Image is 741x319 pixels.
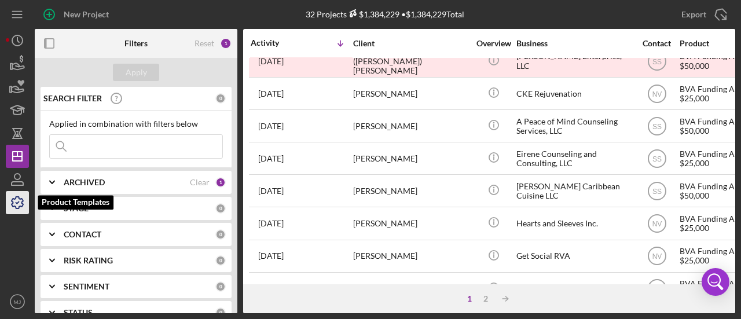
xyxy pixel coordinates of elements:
div: CKE Rejuvenation [516,78,632,109]
div: Apply [126,64,147,81]
text: SS [652,122,661,130]
div: [PERSON_NAME] ([PERSON_NAME]) [PERSON_NAME] [353,46,469,76]
time: 2025-08-12 17:38 [258,154,284,163]
text: MJ [14,299,21,305]
text: NV [652,90,662,98]
b: CONTACT [64,230,101,239]
div: 1 [220,38,232,49]
div: Hearts and Sleeves Inc. [516,208,632,239]
div: Eirene Counseling and Consulting, LLC [516,143,632,174]
div: [PERSON_NAME] [353,175,469,206]
b: RISK RATING [64,256,113,265]
div: 0 [215,203,226,214]
button: Export [670,3,735,26]
div: 0 [215,93,226,104]
div: 1 [461,294,478,303]
div: Client [353,39,469,48]
time: 2025-08-08 22:53 [258,219,284,228]
time: 2025-08-04 19:12 [258,284,284,293]
time: 2025-08-04 20:20 [258,251,284,261]
button: Apply [113,64,159,81]
div: [PERSON_NAME] Caribbean Cuisine LLC [516,175,632,206]
div: 0 [215,281,226,292]
time: 2025-08-14 17:50 [258,122,284,131]
div: OWL Spoon Water Kefir Co LLC [516,273,632,304]
div: Business [516,39,632,48]
button: MJ [6,290,29,313]
div: [PERSON_NAME] [353,111,469,141]
div: Activity [251,38,302,47]
text: NV [652,220,662,228]
div: 0 [215,229,226,240]
div: [PERSON_NAME] [353,241,469,272]
button: New Project [35,3,120,26]
div: [PERSON_NAME] [353,208,469,239]
b: Filters [124,39,148,48]
div: 0 [215,307,226,318]
div: [PERSON_NAME] [353,143,469,174]
time: 2025-08-12 16:47 [258,186,284,196]
div: $1,384,229 [347,9,399,19]
b: SEARCH FILTER [43,94,102,103]
b: STAGE [64,204,89,213]
div: 0 [215,255,226,266]
div: 1 [215,177,226,188]
div: 32 Projects • $1,384,229 Total [306,9,464,19]
div: Reset [195,39,214,48]
div: [PERSON_NAME] Enterprise, LLC [516,46,632,76]
div: Open Intercom Messenger [702,268,729,296]
div: Contact [635,39,678,48]
div: Get Social RVA [516,241,632,272]
div: 2 [478,294,494,303]
time: 2025-08-20 23:39 [258,57,284,66]
text: NV [652,252,662,261]
div: Clear [190,178,210,187]
div: [PERSON_NAME] [353,273,469,304]
b: STATUS [64,308,93,317]
div: Overview [472,39,515,48]
div: Applied in combination with filters below [49,119,223,129]
text: SS [652,57,661,65]
div: [PERSON_NAME] [353,78,469,109]
b: ARCHIVED [64,178,105,187]
text: SS [652,155,661,163]
b: SENTIMENT [64,282,109,291]
text: SS [652,188,661,196]
div: New Project [64,3,109,26]
div: Export [681,3,706,26]
div: A Peace of Mind Counseling Services, LLC [516,111,632,141]
time: 2025-08-19 23:43 [258,89,284,98]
